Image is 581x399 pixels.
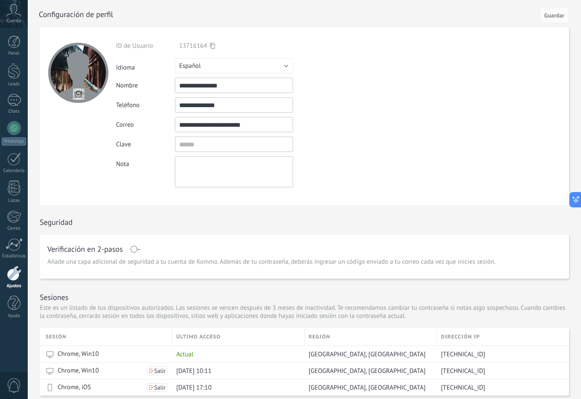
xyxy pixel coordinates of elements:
div: Correo [116,121,175,129]
h1: Seguridad [40,217,73,227]
span: [DATE] 10:11 [176,367,212,375]
div: Clave [116,140,175,149]
div: Sesión [46,328,171,346]
div: ID de Usuario [116,42,175,50]
span: Chrome, Win10 [58,367,99,375]
div: Correo [2,226,26,231]
div: Estadísticas [2,253,26,259]
span: [GEOGRAPHIC_DATA], [GEOGRAPHIC_DATA] [309,384,426,392]
button: Español [175,58,293,73]
div: Idioma [116,60,175,72]
div: último acceso [172,328,304,346]
div: Panama City, Panama [305,346,433,362]
div: Panel [2,51,26,56]
div: Región [305,328,436,346]
div: Teléfono [116,101,175,109]
span: [GEOGRAPHIC_DATA], [GEOGRAPHIC_DATA] [309,367,426,375]
span: [DATE] 17:10 [176,384,212,392]
div: Panama City, Panama [305,379,433,396]
button: Salir [147,367,167,375]
div: Calendario [2,168,26,174]
div: Listas [2,198,26,204]
span: Chrome, iOS [58,383,91,392]
span: Salir [154,384,166,390]
h1: Verificación en 2-pasos [47,246,123,253]
div: Ayuda [2,313,26,319]
span: [GEOGRAPHIC_DATA], [GEOGRAPHIC_DATA] [309,350,426,358]
div: Panama City, Panama [305,363,433,379]
span: 13716164 [179,42,207,50]
span: Chrome, Win10 [58,350,99,358]
span: Español [179,62,201,70]
span: [TECHNICAL_ID] [441,367,485,375]
h1: Sesiones [40,292,68,302]
div: 201.227.220.180 [437,379,563,396]
div: 186.74.67.176 [437,363,563,379]
span: Cuenta [7,18,21,24]
button: Salir [147,383,167,392]
div: Ajustes [2,283,26,289]
div: Chats [2,109,26,114]
span: [TECHNICAL_ID] [441,350,485,358]
div: Leads [2,82,26,87]
span: Salir [154,368,166,374]
div: 190.32.92.101 [437,346,563,362]
span: [TECHNICAL_ID] [441,384,485,392]
button: Guardar [540,7,569,23]
div: Nota [116,156,175,168]
p: Este es un listado de tus dispositivos autorizados. Las sesiones se vencen después de 3 meses de ... [40,304,569,320]
span: Guardar [544,12,564,18]
div: Nombre [116,82,175,90]
div: Dirección IP [437,328,569,346]
div: WhatsApp [2,137,26,146]
span: Actual [176,350,193,358]
span: Añade una capa adicional de seguridad a tu cuenta de Kommo. Además de tu contraseña, deberás ingr... [47,258,496,266]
